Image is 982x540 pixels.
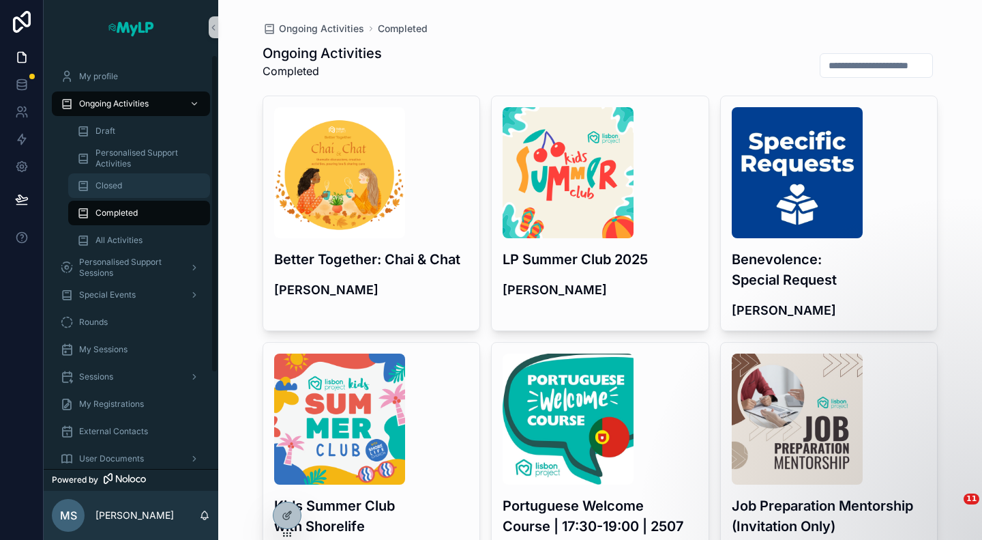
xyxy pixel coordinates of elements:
[79,453,144,464] span: User Documents
[95,180,122,191] span: Closed
[732,107,863,238] img: BENEVOLENCE-(1).jpg
[732,496,927,537] h3: Job Preparation Mentorship (Invitation Only)
[79,98,149,109] span: Ongoing Activities
[52,255,210,280] a: Personalised Support Sessions
[936,494,968,526] iframe: Intercom live chat
[263,63,382,79] p: Completed
[52,91,210,116] a: Ongoing Activities
[503,281,698,299] h4: [PERSON_NAME]
[79,71,118,82] span: My profile
[274,107,405,238] img: Chai-&-Chat-Final-2.png
[732,249,927,290] h3: Benevolence: Special Request
[107,16,155,38] img: App logo
[720,96,938,331] a: BENEVOLENCE-(1).jpgBenevolence: Special Request[PERSON_NAME]
[95,509,174,522] p: [PERSON_NAME]
[263,96,481,331] a: Chai-&-Chat-Final-2.pngBetter Together: Chai & Chat[PERSON_NAME]
[68,201,210,225] a: Completed
[79,317,108,328] span: Rounds
[274,249,469,270] h3: Better Together: Chai & Chat
[503,249,698,270] h3: LP Summer Club 2025
[68,119,210,143] a: Draft
[52,310,210,335] a: Rounds
[52,446,210,471] a: User Documents
[52,365,210,389] a: Sessions
[95,147,196,169] span: Personalised Support Activities
[274,354,405,485] img: MyLP-(2).png
[964,494,979,505] span: 11
[95,208,138,218] span: Completed
[52,392,210,416] a: My Registrations
[491,96,709,331] a: MyLP-(3).pngLP Summer Club 2025[PERSON_NAME]
[503,107,634,238] img: MyLP-(3).png
[263,22,364,35] a: Ongoing Activities
[79,399,144,410] span: My Registrations
[68,146,210,171] a: Personalised Support Activities
[95,235,143,246] span: All Activities
[732,354,863,485] img: job-preparation-mentorship.jpg
[732,301,927,319] h4: [PERSON_NAME]
[503,496,698,537] h3: Portuguese Welcome Course | 17:30-19:00 | 2507
[79,344,128,355] span: My Sessions
[95,126,115,137] span: Draft
[68,228,210,253] a: All Activities
[60,507,77,524] span: MS
[709,408,982,503] iframe: Intercom notifications message
[52,419,210,444] a: External Contacts
[79,289,136,300] span: Special Events
[44,469,218,491] a: Powered by
[44,55,218,469] div: scrollable content
[79,371,113,382] span: Sessions
[52,283,210,307] a: Special Events
[263,44,382,63] h1: Ongoing Activities
[378,22,428,35] a: Completed
[279,22,364,35] span: Ongoing Activities
[503,354,634,485] img: PWC-image-website-2024.09.jpg
[52,64,210,89] a: My profile
[79,257,179,279] span: Personalised Support Sessions
[52,337,210,362] a: My Sessions
[274,281,469,299] h4: [PERSON_NAME]
[79,426,148,437] span: External Contacts
[68,173,210,198] a: Closed
[52,474,98,485] span: Powered by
